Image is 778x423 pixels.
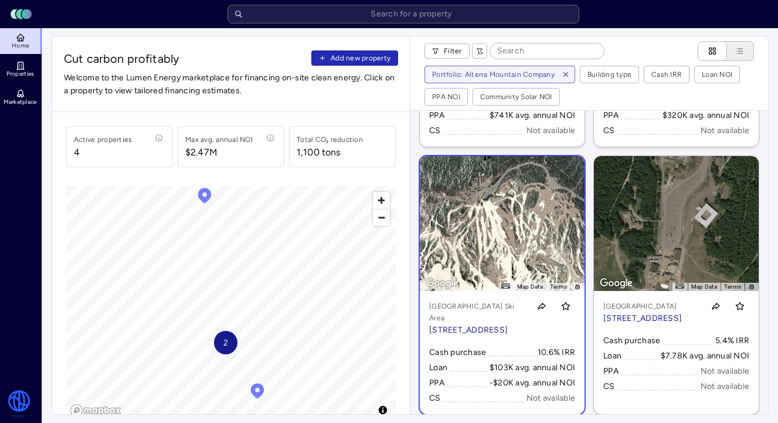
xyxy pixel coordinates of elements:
[715,334,749,347] div: 5.4% IRR
[526,124,575,137] div: Not available
[432,69,555,80] div: Portfolio: Alterra Mountain Company
[64,72,398,97] span: Welcome to the Lumen Energy marketplace for financing on-site clean energy. Click on a property t...
[538,346,575,359] div: 10.6% IRR
[490,361,575,374] div: $103K avg. annual NOI
[4,99,36,106] span: Marketplace
[185,134,253,145] div: Max avg. annual NOI
[603,312,682,325] p: [STREET_ADDRESS]
[196,187,213,208] div: Map marker
[701,380,749,393] div: Not available
[429,300,525,324] p: [GEOGRAPHIC_DATA] Ski Area
[311,50,398,66] button: Add new property
[603,380,615,393] div: CS
[698,41,727,61] button: Cards view
[425,89,467,105] button: PPA NOI
[227,5,579,23] input: Search for a property
[526,392,575,405] div: Not available
[556,297,575,316] button: Toggle favorite
[473,89,559,105] button: Community Solar NOI
[429,346,486,359] div: Cash purchase
[185,145,253,160] span: $2.47M
[715,41,754,61] button: List view
[444,45,462,57] span: Filter
[373,192,390,209] button: Zoom in
[424,43,470,59] button: Filter
[64,50,307,67] span: Cut carbon profitably
[695,66,739,83] button: Loan NOI
[594,156,759,414] a: Map[GEOGRAPHIC_DATA][STREET_ADDRESS]Toggle favoriteCash purchase5.4% IRRLoan$7.78K avg. annual NO...
[214,331,237,354] div: Map marker
[480,91,552,103] div: Community Solar NOI
[603,300,682,312] p: [GEOGRAPHIC_DATA]
[373,209,390,226] button: Zoom out
[603,334,660,347] div: Cash purchase
[432,91,460,103] div: PPA NOI
[376,403,390,417] button: Toggle attribution
[603,350,621,363] div: Loan
[420,156,585,414] a: Map[GEOGRAPHIC_DATA] Ski Area[STREET_ADDRESS]Toggle favoriteCash purchase10.6% IRRLoan$103K avg. ...
[603,109,619,122] div: PPA
[297,134,363,145] div: Total CO₂ reduction
[12,42,29,49] span: Home
[429,324,525,337] p: [STREET_ADDRESS]
[429,361,447,374] div: Loan
[702,69,732,80] div: Loan NOI
[701,365,749,378] div: Not available
[701,124,749,137] div: Not available
[74,145,132,160] span: 4
[603,365,619,378] div: PPA
[490,109,575,122] div: $741K avg. annual NOI
[663,109,749,122] div: $320K avg. annual NOI
[7,390,31,418] img: Watershed
[74,134,132,145] div: Active properties
[223,336,228,349] span: 2
[429,124,441,137] div: CS
[425,66,557,83] button: Portfolio: Alterra Mountain Company
[644,66,689,83] button: Cash IRR
[66,186,396,421] canvas: Map
[6,70,35,77] span: Properties
[651,69,682,80] div: Cash IRR
[603,124,615,137] div: CS
[249,382,266,403] div: Map marker
[587,69,631,80] div: Building type
[70,404,121,417] a: Mapbox logo
[490,377,575,390] div: -$20K avg. annual NOI
[661,350,750,363] div: $7.78K avg. annual NOI
[429,109,444,122] div: PPA
[297,145,341,160] div: 1,100 tons
[731,297,749,316] button: Toggle favorite
[331,52,390,64] span: Add new property
[429,392,441,405] div: CS
[580,66,638,83] button: Building type
[490,43,604,59] input: Search
[429,377,444,390] div: PPA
